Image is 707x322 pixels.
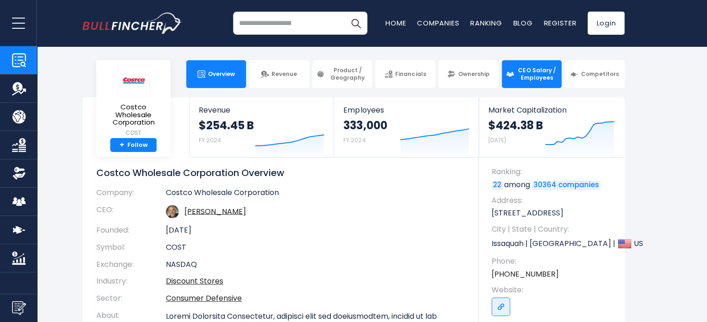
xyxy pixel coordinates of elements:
td: Costco Wholesale Corporation [166,188,465,202]
td: COST [166,239,465,256]
a: Revenue $254.45 B FY 2024 [189,97,334,157]
img: ron-m-vachris.jpg [166,205,179,218]
span: Ranking: [492,167,615,177]
button: Search [344,12,367,35]
strong: $424.38 B [488,118,543,133]
small: COST [104,129,163,137]
span: Website: [492,285,615,295]
th: Symbol: [96,239,166,256]
p: among [492,180,615,190]
strong: $254.45 B [199,118,254,133]
h1: Costco Wholesale Corporation Overview [96,167,465,179]
strong: + [120,141,124,149]
th: Sector: [96,290,166,307]
a: Ranking [470,18,502,28]
th: Exchange: [96,256,166,273]
a: Ownership [438,60,498,88]
th: Company: [96,188,166,202]
a: Revenue [249,60,309,88]
span: Market Capitalization [488,106,614,114]
a: Register [543,18,576,28]
p: [STREET_ADDRESS] [492,208,615,218]
a: Companies [417,18,459,28]
span: Ownership [458,70,489,78]
a: Home [385,18,406,28]
p: Issaquah | [GEOGRAPHIC_DATA] | US [492,237,615,251]
img: bullfincher logo [82,13,182,34]
a: Go to link [492,297,510,316]
span: CEO Salary / Employees [517,67,557,81]
th: CEO: [96,202,166,222]
img: Ownership [12,166,26,180]
small: FY 2024 [199,136,221,144]
span: Address: [492,196,615,206]
td: [DATE] [166,222,465,239]
a: Market Capitalization $424.38 B [DATE] [479,97,624,157]
a: CEO Salary / Employees [502,60,562,88]
a: ceo [184,206,246,216]
span: Revenue [271,70,297,78]
small: FY 2024 [343,136,366,144]
a: Employees 333,000 FY 2024 [334,97,478,157]
span: Overview [208,70,235,78]
span: Product / Geography [327,67,368,81]
td: NASDAQ [166,256,465,273]
a: Discount Stores [166,276,223,286]
a: Competitors [565,60,625,88]
a: Product / Geography [312,60,372,88]
a: 22 [492,181,503,190]
a: Blog [513,18,532,28]
a: Consumer Defensive [166,293,242,303]
span: Revenue [199,106,324,114]
strong: 333,000 [343,118,387,133]
a: Login [587,12,625,35]
a: +Follow [110,138,157,152]
span: Phone: [492,256,615,266]
span: Employees [343,106,469,114]
a: 30364 companies [532,181,600,190]
th: Industry: [96,273,166,290]
span: Competitors [581,70,619,78]
th: Founded: [96,222,166,239]
span: Financials [395,70,426,78]
span: City | State | Country: [492,224,615,234]
a: Go to homepage [82,13,182,34]
a: Costco Wholesale Corporation COST [103,65,164,138]
a: [PHONE_NUMBER] [492,269,559,279]
a: Overview [186,60,246,88]
small: [DATE] [488,136,506,144]
a: Financials [375,60,435,88]
span: Costco Wholesale Corporation [104,103,163,126]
